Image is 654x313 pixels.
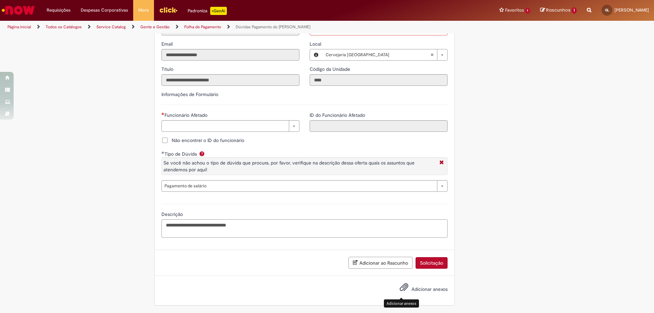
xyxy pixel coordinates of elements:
input: Código da Unidade [310,74,448,86]
input: Email [161,49,299,61]
a: Limpar campo Funcionário Afetado [161,120,299,132]
span: More [138,7,149,14]
span: Somente leitura - ID do Funcionário Afetado [310,112,367,118]
span: Descrição [161,211,184,217]
span: Somente leitura - Código da Unidade [310,66,352,72]
a: Gente e Gestão [140,24,170,30]
span: Adicionar anexos [411,286,448,292]
span: Necessários [161,112,165,115]
a: Página inicial [7,24,31,30]
p: +GenAi [210,7,227,15]
ul: Trilhas de página [5,21,431,33]
img: ServiceNow [1,3,36,17]
span: Pagamento de salário [165,181,434,191]
button: Local, Visualizar este registro Cervejaria Santa Catarina [310,49,322,60]
span: [PERSON_NAME] [614,7,649,13]
span: Se você não achou o tipo de dúvida que procura, por favor, verifique na descrição dessa oferta qu... [163,160,415,173]
img: click_logo_yellow_360x200.png [159,5,177,15]
span: Não encontrei o ID do funcionário [172,137,244,144]
input: Título [161,74,299,86]
span: GL [605,8,609,12]
span: 1 [525,8,530,14]
span: Necessários - Funcionário Afetado [165,112,209,118]
span: Local [310,41,323,47]
div: Adicionar anexos [384,299,419,307]
span: Ajuda para Tipo de Dúvida [198,151,206,156]
span: Rascunhos [546,7,571,13]
button: Adicionar ao Rascunho [348,257,412,269]
a: Folha de Pagamento [184,24,221,30]
label: Somente leitura - Email [161,41,174,47]
div: Padroniza [188,7,227,15]
label: Informações de Formulário [161,91,218,97]
label: Somente leitura - Título [161,66,175,73]
span: 1 [572,7,577,14]
span: Somente leitura - Título [161,66,175,72]
label: Somente leitura - Código da Unidade [310,66,352,73]
span: Obrigatório Preenchido [161,151,165,154]
textarea: Descrição [161,219,448,238]
span: Despesas Corporativas [81,7,128,14]
button: Adicionar anexos [398,281,410,297]
input: ID do Funcionário Afetado [310,120,448,132]
span: Tipo de Dúvida [165,151,198,157]
a: Rascunhos [540,7,577,14]
a: Todos os Catálogos [46,24,82,30]
abbr: Limpar campo Local [427,49,437,60]
a: Cervejaria [GEOGRAPHIC_DATA]Limpar campo Local [322,49,447,60]
a: Dúvidas Pagamento de [PERSON_NAME] [236,24,310,30]
span: Favoritos [505,7,524,14]
button: Solicitação [416,257,448,269]
span: Requisições [47,7,71,14]
span: Cervejaria [GEOGRAPHIC_DATA] [326,49,430,60]
i: Fechar More information Por question_tipo_de_duvida [438,159,446,167]
a: Service Catalog [96,24,126,30]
